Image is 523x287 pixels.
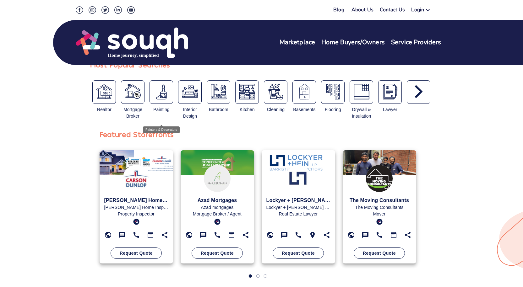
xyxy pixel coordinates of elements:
[89,6,96,14] img: Instagram Social Icon
[350,80,373,104] button: Drywall and Insulation
[391,38,441,47] a: Service Providers
[90,80,119,122] div: Real Estate Broker / Agent
[76,6,83,14] img: Facebook Social Icon
[266,197,330,204] p: Lockyer + Hein LLP
[266,204,330,211] p: Lockyer + Hein LLP
[235,106,259,113] div: Kitchen
[333,6,344,13] a: Blog
[235,80,259,104] button: Kitchen Remodeling
[233,80,261,122] div: Kitchen Remodeling
[150,106,173,113] div: Painting
[185,204,249,211] p: Azad mortgages
[376,219,383,225] img: blue badge
[268,84,284,99] img: Cleaning Services
[382,84,398,99] img: Real Estate Lawyer
[127,6,135,14] img: Youtube Social Icon
[297,84,312,99] img: Basements
[295,231,302,239] svg: 647-544-6282
[185,211,249,217] p: Mortgage Broker / Agent
[411,6,424,15] div: Login
[178,80,202,104] button: Interior Design Services
[150,80,173,104] button: Painters & Decorators
[111,247,162,259] button: Request Quote
[154,84,169,99] img: Painters & Decorators
[354,247,405,259] button: Request Quote
[104,211,168,217] p: Property Inspector
[114,6,122,14] img: LinkedIn Social Icon
[121,106,144,120] div: Mortgage Broker
[207,80,230,104] button: Bathroom Remodeling
[376,80,404,122] div: Real Estate Lawyer
[280,38,315,47] a: Marketplace
[211,84,226,99] img: Bathroom Remodeling
[214,231,221,239] svg: 450-517-2023
[354,84,369,99] img: Drywall and Insulation
[347,204,411,211] p: The Moving Consultants
[366,165,393,192] img: Souqh Logo
[178,106,202,120] div: Interior Design
[214,219,221,225] img: blue badge
[104,197,168,204] p: Carson Dunlop Home Inspections
[363,249,396,257] span: Request Quote
[285,165,312,192] img: Souqh Logo
[282,249,315,257] span: Request Quote
[264,80,287,104] button: Cleaning Services
[264,106,287,113] div: Cleaning
[192,247,243,259] button: Request Quote
[96,84,112,99] img: Real Estate Broker / Agent
[290,80,319,122] div: Basements
[378,80,402,104] button: Real Estate Lawyer
[123,165,150,192] img: Souqh Logo
[380,6,405,15] a: Contact Us
[319,80,347,122] div: Flooring
[321,80,345,104] button: Flooring
[239,84,255,99] img: Kitchen Remodeling
[104,204,168,211] p: Carson Dunlop Home Inspections
[92,80,116,104] button: Real Estate Broker / Agent
[101,6,109,14] img: Twitter Social Icon
[350,106,373,120] div: Drywall & Insulation
[292,106,316,113] div: Basements
[121,80,144,104] button: Mortgage Broker / Agent
[321,106,345,113] div: Flooring
[100,128,174,140] div: Featured Storefronts
[118,80,147,122] div: Mortgage Broker / Agent
[125,84,141,99] img: Mortgage Broker / Agent
[207,106,230,113] div: Bathroom
[204,165,231,192] img: Souqh Logo
[325,84,341,99] img: Flooring
[204,80,233,122] div: Bathroom Remodeling
[201,249,234,257] span: Request Quote
[347,197,411,204] p: The Moving Consultants
[182,84,198,99] img: Interior Design Services
[133,219,139,225] img: blue badge
[266,211,330,217] p: Real Estate Lawyer
[378,106,402,113] div: Lawyer
[93,106,116,113] div: Realtor
[376,231,383,239] svg: 647-680-4720
[273,247,324,259] button: Request Quote
[133,231,140,239] svg: 800-268-7070
[347,80,376,122] div: Drywall and Insulation
[347,211,411,217] p: Mover
[321,38,385,47] a: Home Buyers/Owners
[76,27,188,59] img: Souqh Logo
[261,80,290,122] div: Cleaning Services
[120,249,153,257] span: Request Quote
[351,6,373,15] a: About Us
[185,197,249,204] p: Azad Mortgages
[292,80,316,104] button: Basements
